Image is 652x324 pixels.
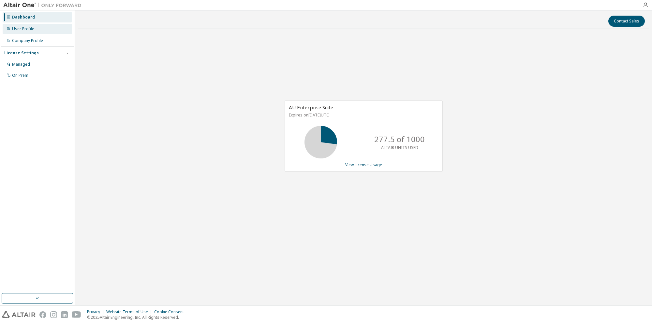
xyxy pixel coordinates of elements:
[12,15,35,20] div: Dashboard
[154,309,188,315] div: Cookie Consent
[374,134,425,145] p: 277.5 of 1000
[12,62,30,67] div: Managed
[345,162,382,168] a: View License Usage
[61,311,68,318] img: linkedin.svg
[12,26,34,32] div: User Profile
[608,16,645,27] button: Contact Sales
[12,73,28,78] div: On Prem
[39,311,46,318] img: facebook.svg
[381,145,418,150] p: ALTAIR UNITS USED
[87,315,188,320] p: © 2025 Altair Engineering, Inc. All Rights Reserved.
[3,2,85,8] img: Altair One
[289,104,333,111] span: AU Enterprise Suite
[12,38,43,43] div: Company Profile
[72,311,81,318] img: youtube.svg
[106,309,154,315] div: Website Terms of Use
[289,112,437,118] p: Expires on [DATE] UTC
[2,311,36,318] img: altair_logo.svg
[87,309,106,315] div: Privacy
[50,311,57,318] img: instagram.svg
[4,50,39,56] div: License Settings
